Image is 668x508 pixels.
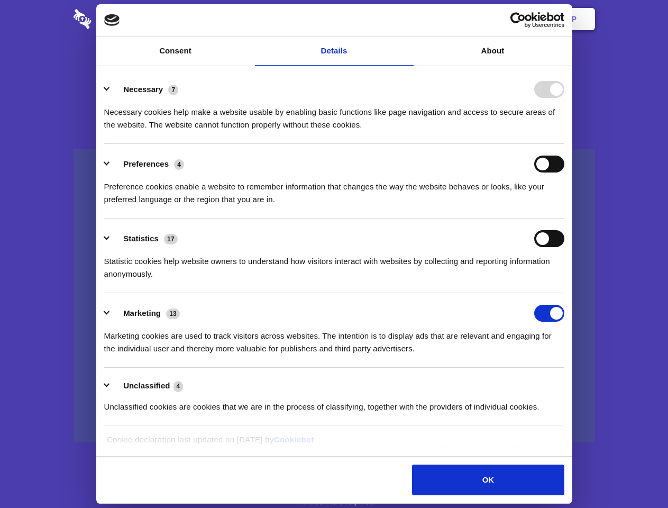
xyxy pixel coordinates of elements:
button: Marketing (13) [104,305,187,322]
button: Unclassified (4) [104,379,190,393]
div: Cookie declaration last updated on [DATE] by [99,433,569,454]
a: Consent [96,37,255,66]
span: 17 [164,234,178,244]
label: Statistics [123,234,159,243]
button: Necessary (7) [104,81,185,98]
button: OK [412,465,564,495]
div: Statistic cookies help website owners to understand how visitors interact with websites by collec... [104,247,564,280]
iframe: Drift Widget Chat Controller [615,455,655,495]
a: Cookiebot [274,435,314,444]
a: Login [480,3,526,35]
img: logo-wordmark-white-trans-d4663122ce5f474addd5e946df7df03e33cb6a1c49d2221995e7729f52c070b2.svg [74,9,164,29]
img: logo [104,14,120,26]
a: Usercentrics Cookiebot - opens in a new window [472,12,564,28]
h1: Eliminate Slack Data Loss. [74,48,595,86]
a: Wistia video thumbnail [74,149,595,443]
a: About [414,37,572,66]
button: Statistics (17) [104,230,185,247]
a: Details [255,37,414,66]
div: Marketing cookies are used to track visitors across websites. The intention is to display ads tha... [104,322,564,355]
h4: Auto-redaction of sensitive data, encrypted data sharing and self-destructing private chats. Shar... [74,96,595,131]
span: 13 [166,309,180,319]
span: 7 [168,85,178,95]
div: Preference cookies enable a website to remember information that changes the way the website beha... [104,173,564,206]
div: Necessary cookies help make a website usable by enabling basic functions like page navigation and... [104,98,564,131]
label: Marketing [123,309,161,317]
button: Preferences (4) [104,156,191,173]
span: 4 [173,381,184,392]
label: Necessary [123,85,163,94]
span: 4 [174,159,184,170]
a: Contact [429,3,478,35]
div: Unclassified cookies are cookies that we are in the process of classifying, together with the pro... [104,393,564,413]
a: Pricing [310,3,356,35]
label: Preferences [123,159,169,168]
